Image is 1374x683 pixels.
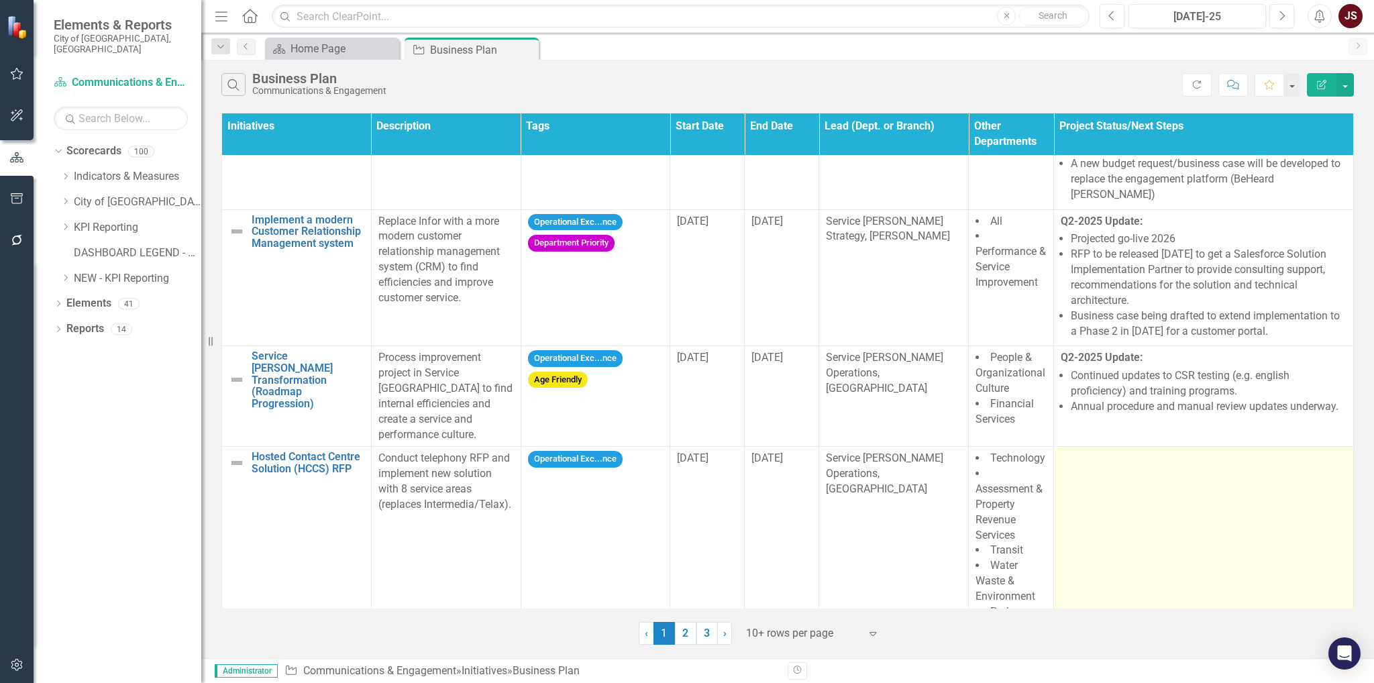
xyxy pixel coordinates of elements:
p: Process improvement project in Service [GEOGRAPHIC_DATA] to find internal efficiencies and create... [378,350,514,442]
a: Elements [66,296,111,311]
td: Double-Click to Edit [371,346,521,447]
span: Elements & Reports [54,17,188,33]
button: JS [1338,4,1363,28]
span: [DATE] [677,351,708,364]
span: Water Waste & Environment [975,559,1035,602]
td: Double-Click to Edit [371,209,521,346]
span: Department Priority [528,235,615,252]
input: Search ClearPoint... [272,5,1090,28]
span: Operational Exc...nce [528,214,623,231]
a: Communications & Engagement [54,75,188,91]
span: All [990,215,1002,227]
td: Double-Click to Edit [969,209,1054,346]
a: Reports [66,321,104,337]
div: Business Plan [252,71,386,86]
button: Search [1019,7,1086,25]
td: Double-Click to Edit [521,209,670,346]
td: Double-Click to Edit [819,209,969,346]
a: City of [GEOGRAPHIC_DATA] [74,195,201,210]
div: 41 [118,298,140,309]
span: Assessment & Property Revenue Services [975,482,1043,541]
div: Business Plan [430,42,535,58]
li: Continued updates to CSR testing (e.g. english proficiency) and training programs. [1071,368,1346,399]
span: People & Organizational Culture [975,351,1045,395]
a: Implement a modern Customer Relationship Management system [252,214,364,250]
span: Search [1039,10,1067,21]
a: 2 [675,622,696,645]
div: Open Intercom Messenger [1328,637,1361,670]
img: Not Defined [229,372,245,388]
a: Communications & Engagement [303,664,456,677]
a: KPI Reporting [74,220,201,235]
a: Hosted Contact Centre Solution (HCCS) RFP [252,451,364,474]
strong: Q2-2025 Update: [1061,351,1143,364]
span: Age Friendly [528,372,588,388]
li: A new budget request/business case will be developed to replace the engagement platform (BeHeard ... [1071,156,1346,203]
p: Service [PERSON_NAME] Strategy, [PERSON_NAME] [826,214,961,245]
p: Service [PERSON_NAME] Operations, [GEOGRAPHIC_DATA] [826,350,961,397]
li: Annual procedure and manual review updates underway. [1071,399,1346,415]
span: › [723,627,727,639]
div: Business Plan [513,664,580,677]
span: ‹ [645,627,648,639]
td: Double-Click to Edit [521,346,670,447]
p: Service [PERSON_NAME] Operations, [GEOGRAPHIC_DATA] [826,451,961,497]
strong: Q2-2025 Update: [1061,215,1143,227]
small: City of [GEOGRAPHIC_DATA], [GEOGRAPHIC_DATA] [54,33,188,55]
input: Search Below... [54,107,188,130]
td: Double-Click to Edit Right Click for Context Menu [222,346,372,447]
p: Replace Infor with a more modern customer relationship management system (CRM) to find efficienci... [378,214,514,306]
div: » » [284,664,778,679]
a: Initiatives [462,664,507,677]
a: Service [PERSON_NAME] Transformation (Roadmap Progression) [252,350,364,409]
p: Conduct telephony RFP and implement new solution with 8 service areas (replaces Intermedia/Telax). [378,451,514,512]
a: Indicators & Measures [74,169,201,185]
span: [DATE] [751,351,783,364]
span: Operational Exc...nce [528,451,623,468]
span: Parks Recreation & Cultural Services [975,605,1035,664]
a: 3 [696,622,718,645]
td: Double-Click to Edit [670,209,745,346]
a: DASHBOARD LEGEND - DO NOT DELETE [74,246,201,261]
div: 100 [128,146,154,157]
div: Communications & Engagement [252,86,386,96]
span: 1 [653,622,675,645]
li: Business case being drafted to extend implementation to a Phase 2 in [DATE] for a customer portal. [1071,309,1346,339]
li: RFP to be released [DATE] to get a Salesforce Solution Implementation Partner to provide consulti... [1071,247,1346,308]
img: Not Defined [229,455,245,471]
td: Double-Click to Edit [819,346,969,447]
li: Projected go-live 2026 [1071,231,1346,247]
div: Home Page [290,40,396,57]
td: Double-Click to Edit [745,209,819,346]
td: Double-Click to Edit [1054,346,1354,447]
button: [DATE]-25 [1128,4,1266,28]
span: Financial Services [975,397,1034,425]
a: Home Page [268,40,396,57]
span: Administrator [215,664,278,678]
div: 14 [111,323,132,335]
span: [DATE] [751,215,783,227]
td: Double-Click to Edit [670,346,745,447]
a: NEW - KPI Reporting [74,271,201,286]
img: Not Defined [229,223,245,240]
span: Transit [990,543,1023,556]
span: Operational Exc...nce [528,350,623,367]
td: Double-Click to Edit [969,346,1054,447]
span: Performance & Service Improvement [975,245,1046,288]
span: Technology [990,452,1045,464]
a: Scorecards [66,144,121,159]
span: [DATE] [677,215,708,227]
td: Double-Click to Edit Right Click for Context Menu [222,209,372,346]
span: [DATE] [751,452,783,464]
span: [DATE] [677,452,708,464]
td: Double-Click to Edit [1054,209,1354,346]
div: [DATE]-25 [1133,9,1261,25]
img: ClearPoint Strategy [7,15,30,39]
td: Double-Click to Edit [745,346,819,447]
